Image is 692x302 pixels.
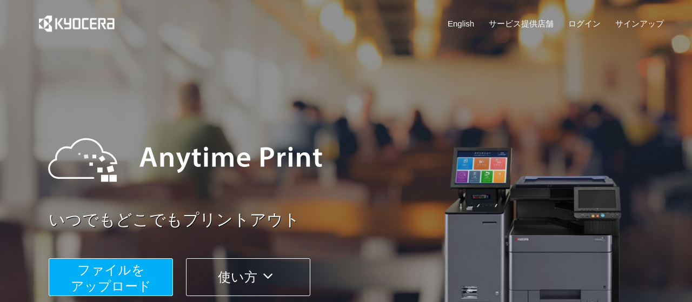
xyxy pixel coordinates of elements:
[489,18,554,29] a: サービス提供店舗
[448,18,474,29] a: English
[49,209,670,232] a: いつでもどこでもプリントアウト
[49,258,173,296] button: ファイルを​​アップロード
[71,263,151,293] span: ファイルを ​​アップロード
[568,18,601,29] a: ログイン
[186,258,310,296] button: 使い方
[615,18,664,29] a: サインアップ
